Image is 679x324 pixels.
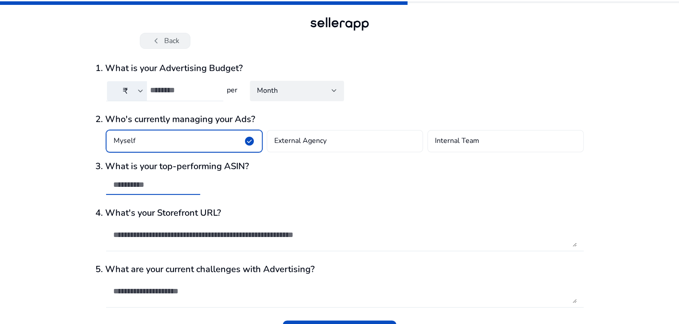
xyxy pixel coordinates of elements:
[95,208,584,218] h3: 4. What's your Storefront URL?
[123,86,128,96] span: ₹
[223,86,239,95] h4: per
[257,86,278,95] span: Month
[151,36,162,46] span: chevron_left
[114,136,135,146] h4: Myself
[95,63,584,74] h3: 1. What is your Advertising Budget?
[244,136,255,146] span: check_circle
[435,136,479,146] h4: Internal Team
[95,161,584,172] h3: 3. What is your top-performing ASIN?
[95,114,584,125] h3: 2. Who's currently managing your Ads?
[95,264,584,275] h3: 5. What are your current challenges with Advertising?
[274,136,327,146] h4: External Agency
[140,33,190,49] button: chevron_leftBack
